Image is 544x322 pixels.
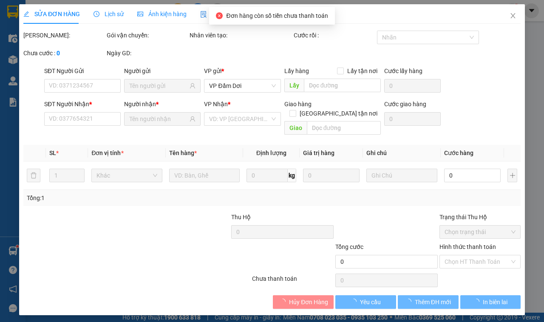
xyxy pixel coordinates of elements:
div: Nhân viên tạo: [190,31,292,40]
span: Khác [96,169,157,182]
button: Yêu cầu [335,295,396,309]
span: Định lượng [256,150,286,156]
span: Lấy hàng [284,68,309,74]
span: Giao hàng [284,101,311,107]
span: Thu Hộ [231,214,251,220]
div: Ngày GD: [107,48,188,58]
input: Dọc đường [306,121,380,135]
span: Tổng cước [335,243,363,250]
span: picture [137,11,143,17]
span: Đơn vị tính [91,150,123,156]
span: Lịch sử [93,11,124,17]
div: VP gửi [204,66,280,76]
span: Yêu cầu [360,297,381,307]
input: 0 [303,169,360,182]
span: VP Nhận [204,101,228,107]
span: edit [23,11,29,17]
input: VD: Bàn, Ghế [169,169,240,182]
button: delete [27,169,40,182]
input: Ghi Chú [366,169,437,182]
div: Tổng: 1 [27,193,211,203]
span: SL [49,150,56,156]
span: Giao [284,121,306,135]
div: Trạng thái Thu Hộ [439,212,521,222]
span: Cước hàng [444,150,473,156]
div: [PERSON_NAME]: [23,31,105,40]
th: Ghi chú [363,145,440,161]
span: Yêu cầu xuất hóa đơn điện tử [200,11,290,17]
span: loading [405,299,414,305]
span: loading [351,299,360,305]
span: user [190,116,195,122]
img: icon [200,11,207,18]
span: Lấy tận nơi [344,66,381,76]
div: Chưa thanh toán [251,274,334,289]
span: [GEOGRAPHIC_DATA] tận nơi [296,109,381,118]
label: Cước lấy hàng [384,68,422,74]
span: loading [280,299,289,305]
label: Cước giao hàng [384,101,426,107]
input: Cước giao hàng [384,112,441,126]
span: VP Đầm Dơi [209,79,275,92]
input: Dọc đường [303,79,380,92]
label: Hình thức thanh toán [439,243,496,250]
span: In biên lai [483,297,507,307]
span: Đơn hàng còn số tiền chưa thanh toán [226,12,328,19]
input: Tên người nhận [129,114,188,124]
div: Gói vận chuyển: [107,31,188,40]
button: Close [501,4,525,28]
span: Hủy Đơn Hàng [289,297,328,307]
span: close [510,12,516,19]
span: Giá trị hàng [303,150,334,156]
div: Chưa cước : [23,48,105,58]
span: Ảnh kiện hàng [137,11,187,17]
div: Người nhận [124,99,201,109]
button: Thêm ĐH mới [398,295,459,309]
div: Người gửi [124,66,201,76]
span: Tên hàng [169,150,197,156]
div: Cước rồi : [294,31,375,40]
span: Chọn trạng thái [444,226,516,238]
span: user [190,83,195,89]
span: loading [473,299,483,305]
b: 0 [57,50,60,56]
span: kg [288,169,296,182]
input: Tên người gửi [129,81,188,90]
span: close-circle [216,12,223,19]
span: Thêm ĐH mới [414,297,450,307]
input: Cước lấy hàng [384,79,441,93]
div: SĐT Người Gửi [44,66,121,76]
span: clock-circle [93,11,99,17]
div: SĐT Người Nhận [44,99,121,109]
button: In biên lai [460,295,521,309]
button: plus [507,169,517,182]
span: Lấy [284,79,303,92]
span: SỬA ĐƠN HÀNG [23,11,80,17]
button: Hủy Đơn Hàng [273,295,334,309]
